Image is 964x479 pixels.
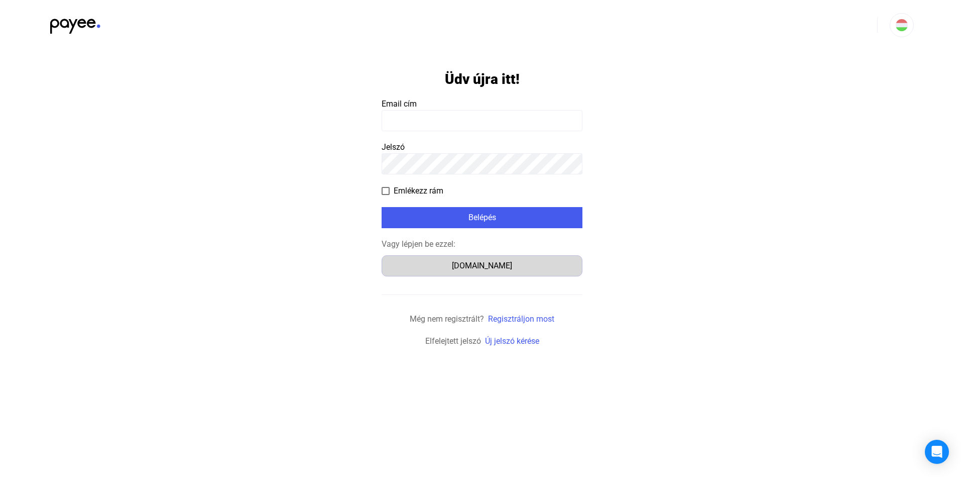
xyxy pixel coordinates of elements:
div: Vagy lépjen be ezzel: [382,238,582,250]
img: HU [896,19,908,31]
a: Új jelszó kérése [485,336,539,346]
span: Emlékezz rám [394,185,443,197]
button: Belépés [382,207,582,228]
h1: Üdv újra itt! [445,70,520,88]
span: Elfelejtett jelszó [425,336,481,346]
div: Open Intercom Messenger [925,440,949,464]
a: Regisztráljon most [488,314,554,324]
div: [DOMAIN_NAME] [385,260,579,272]
button: [DOMAIN_NAME] [382,255,582,276]
button: HU [890,13,914,37]
img: black-payee-blue-dot.svg [50,13,100,34]
span: Email cím [382,99,417,109]
div: Belépés [385,212,579,224]
span: Még nem regisztrált? [410,314,484,324]
a: [DOMAIN_NAME] [382,261,582,270]
span: Jelszó [382,142,405,152]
